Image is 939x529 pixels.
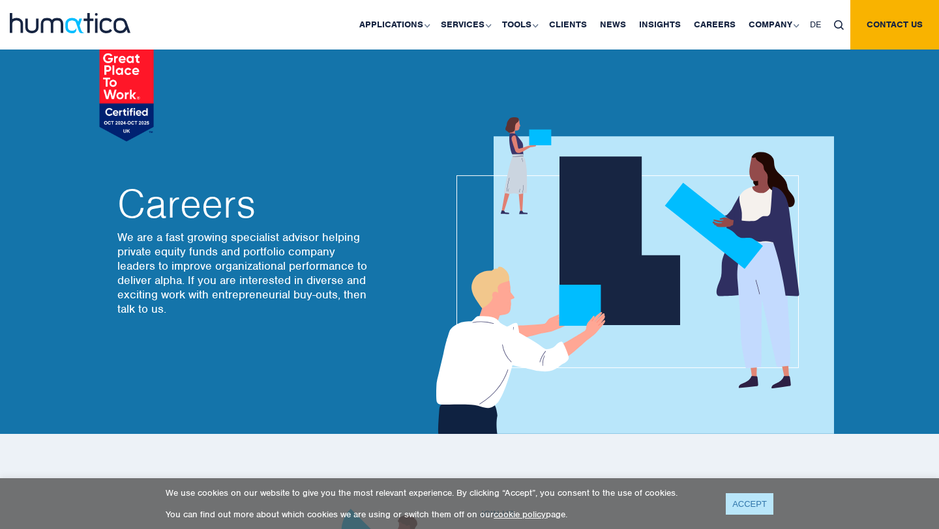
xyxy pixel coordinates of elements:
img: search_icon [834,20,844,30]
p: We are a fast growing specialist advisor helping private equity funds and portfolio company leade... [117,230,372,316]
p: You can find out more about which cookies we are using or switch them off on our page. [166,509,709,520]
p: We use cookies on our website to give you the most relevant experience. By clicking “Accept”, you... [166,487,709,498]
a: ACCEPT [726,493,773,515]
span: DE [810,19,821,30]
a: cookie policy [494,509,546,520]
h2: Careers [117,184,372,223]
img: about_banner1 [424,117,834,434]
img: logo [10,13,130,33]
